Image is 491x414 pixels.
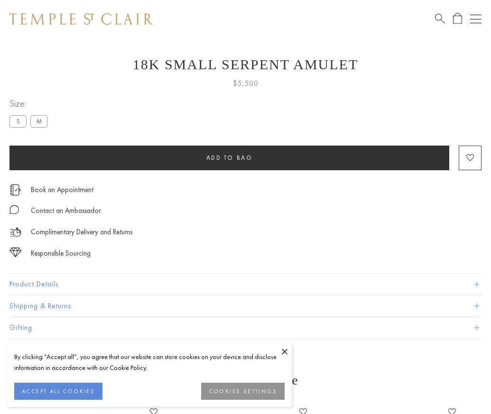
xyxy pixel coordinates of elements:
[233,77,259,90] span: $5,500
[206,154,253,162] span: Add to bag
[14,383,102,400] button: ACCEPT ALL COOKIES
[9,274,482,295] button: Product Details
[9,13,153,25] img: Temple St. Clair
[14,351,285,373] div: By clicking “Accept all”, you agree that our website can store cookies on your device and disclos...
[9,226,21,238] img: icon_delivery.svg
[9,96,51,111] span: Size:
[9,317,482,339] button: Gifting
[9,205,19,214] img: MessageIcon-01_2.svg
[9,295,482,317] button: Shipping & Returns
[9,56,482,73] h1: 18K Small Serpent Amulet
[453,13,462,25] a: Open Shopping Bag
[470,13,482,25] button: Open navigation
[9,115,27,127] label: S
[435,13,445,25] a: Search
[201,383,285,400] button: COOKIES SETTINGS
[9,248,21,257] img: icon_sourcing.svg
[31,248,91,259] div: Responsible Sourcing
[9,146,449,170] button: Add to bag
[9,184,21,195] img: icon_appointment.svg
[30,115,47,127] label: M
[31,226,132,238] p: Complimentary Delivery and Returns
[31,184,93,195] a: Book an Appointment
[31,205,101,217] div: Contact an Ambassador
